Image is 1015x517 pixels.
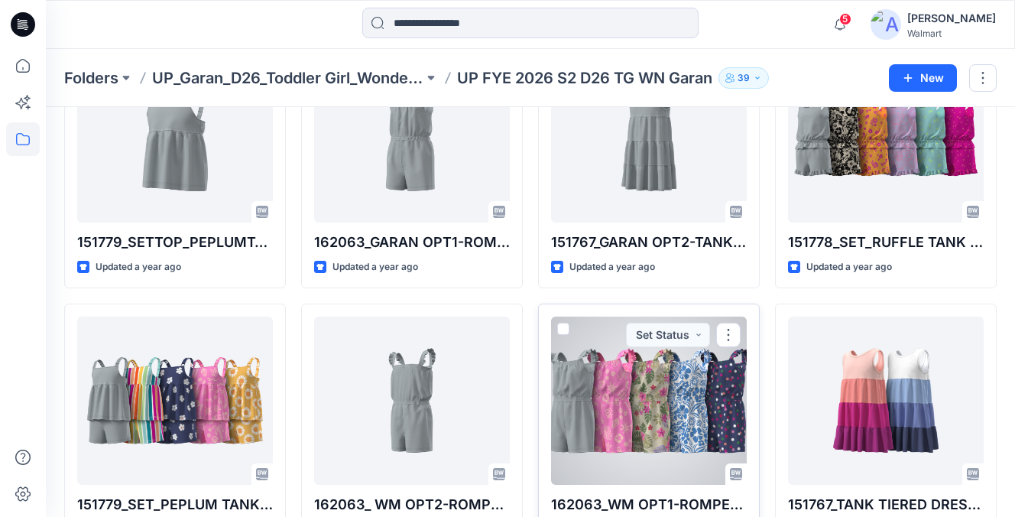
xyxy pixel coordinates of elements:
[77,494,273,515] p: 151779_SET_PEPLUM TANK AND SHORT
[551,317,747,485] a: 162063_WM OPT1-ROMPER_TG5030-R3
[569,259,655,275] p: Updated a year ago
[152,67,423,89] a: UP_Garan_D26_Toddler Girl_Wonder_Nation
[457,67,712,89] p: UP FYE 2026 S2 D26 TG WN Garan
[332,259,418,275] p: Updated a year ago
[788,232,984,253] p: 151778_SET_RUFFLE TANK AND RUFFLE SHORT
[551,54,747,223] a: 151767_GARAN OPT2-TANK TIERED DRESS_TG5028-R2_7.24.24
[889,64,957,92] button: New
[551,494,747,515] p: 162063_WM OPT1-ROMPER_TG5030-R3
[96,259,181,275] p: Updated a year ago
[907,9,996,28] div: [PERSON_NAME]
[551,232,747,253] p: 151767_GARAN OPT2-TANK TIERED DRESS_TG5028-R2_7.24.24
[839,13,851,25] span: 5
[718,67,769,89] button: 39
[314,494,510,515] p: 162063_ WM OPT2-ROMPER_TG5030-R3
[64,67,118,89] a: Folders
[871,9,901,40] img: avatar
[314,54,510,223] a: 162063_GARAN OPT1-ROMPER_TG5029-R3
[77,317,273,485] a: 151779_SET_PEPLUM TANK AND SHORT
[806,259,892,275] p: Updated a year ago
[907,28,996,39] div: Walmart
[738,70,750,86] p: 39
[788,494,984,515] p: 151767_TANK TIERED DRESS_TG5028-R1
[788,317,984,485] a: 151767_TANK TIERED DRESS_TG5028-R1
[77,54,273,223] a: 151779_SETTOP_PEPLUMTANK_TG3010
[788,54,984,223] a: 151778_SET_RUFFLE TANK AND RUFFLE SHORT
[77,232,273,253] p: 151779_SETTOP_PEPLUMTANK_TG3010
[314,317,510,485] a: 162063_ WM OPT2-ROMPER_TG5030-R3
[314,232,510,253] p: 162063_GARAN OPT1-ROMPER_TG5029-R3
